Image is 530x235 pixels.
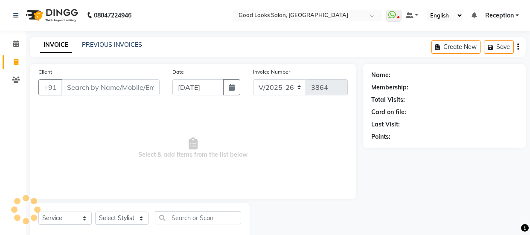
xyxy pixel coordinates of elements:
button: Create New [431,40,480,54]
input: Search or Scan [155,211,241,224]
div: Last Visit: [371,120,400,129]
button: +91 [38,79,62,95]
div: Membership: [371,83,408,92]
a: INVOICE [40,37,72,53]
input: Search by Name/Mobile/Email/Code [61,79,160,95]
a: PREVIOUS INVOICES [82,41,142,49]
button: Save [484,40,514,54]
b: 08047224946 [94,3,131,27]
div: Card on file: [371,108,406,117]
span: Select & add items from the list below [38,106,348,191]
label: Date [172,68,184,76]
div: Total Visits: [371,95,405,104]
img: logo [22,3,80,27]
div: Name: [371,71,390,80]
label: Invoice Number [253,68,290,76]
span: Reception [485,11,514,20]
label: Client [38,68,52,76]
div: Points: [371,132,390,141]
